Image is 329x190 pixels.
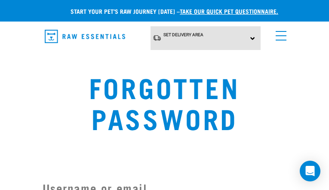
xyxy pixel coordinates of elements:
[43,71,287,133] h1: Forgotten Password
[45,30,125,43] img: Raw Essentials Logo
[180,9,278,12] a: take our quick pet questionnaire.
[300,161,320,181] div: Open Intercom Messenger
[163,32,203,37] span: Set Delivery Area
[153,34,161,41] img: van-moving.png
[271,26,287,41] a: menu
